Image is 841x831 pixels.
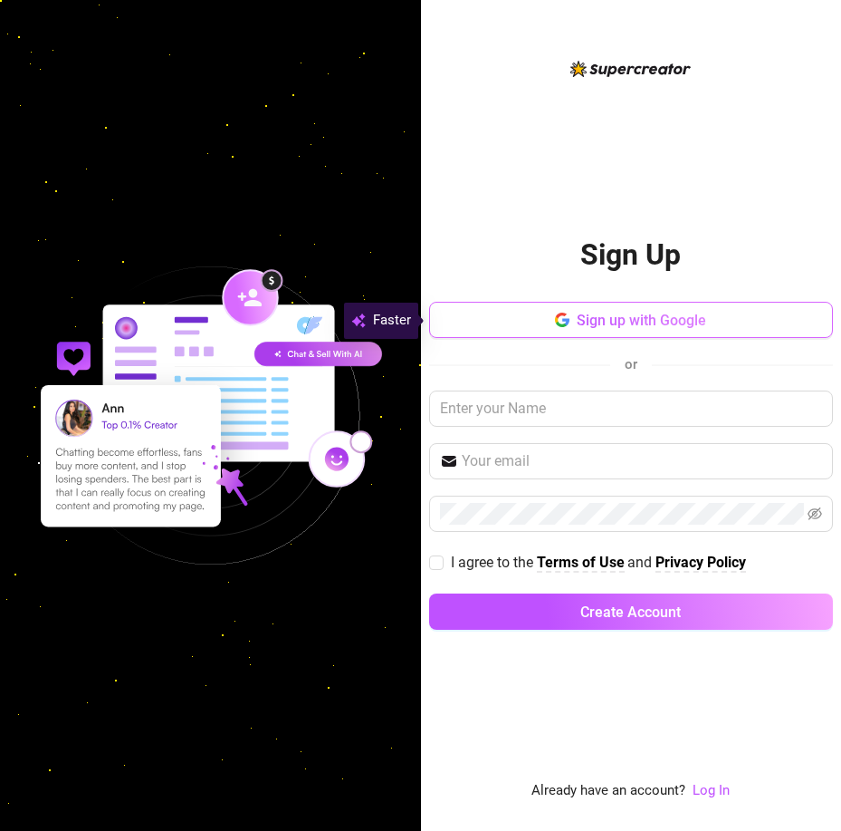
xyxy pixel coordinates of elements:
span: Sign up with Google [577,312,706,329]
h2: Sign Up [580,237,681,274]
span: or [625,356,637,372]
a: Log In [693,780,730,802]
span: Faster [373,310,411,332]
img: svg%3e [351,310,366,332]
a: Terms of Use [537,554,625,573]
span: Create Account [580,604,681,621]
span: Already have an account? [531,780,685,802]
button: Create Account [429,594,833,630]
strong: Privacy Policy [655,554,746,571]
input: Your email [462,450,822,472]
span: and [627,554,655,571]
span: I agree to the [451,554,537,571]
span: eye-invisible [808,507,822,521]
strong: Terms of Use [537,554,625,571]
button: Sign up with Google [429,302,833,338]
a: Privacy Policy [655,554,746,573]
img: logo-BBDzfeDw.svg [570,61,691,77]
input: Enter your Name [429,391,833,427]
a: Log In [693,782,730,798]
